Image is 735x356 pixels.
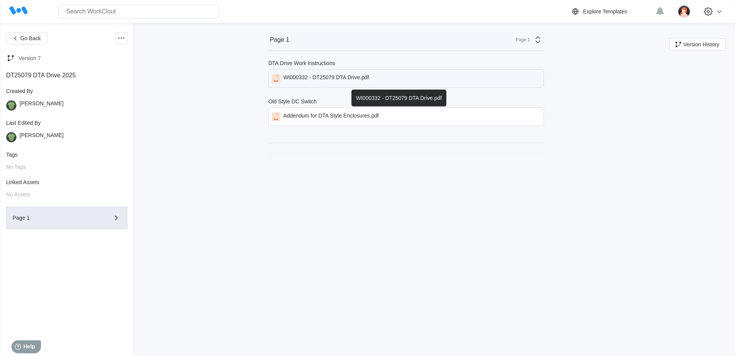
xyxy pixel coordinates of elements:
[678,5,691,18] img: user-2.png
[683,42,719,47] span: Version History
[6,164,127,170] div: No Tags
[6,88,127,94] div: Created By
[20,132,64,142] div: [PERSON_NAME]
[571,7,652,16] a: Explore Templates
[268,60,335,66] div: DTA Drive Work Instructions
[20,36,41,41] span: Go Back
[6,132,16,142] img: gator.png
[6,120,127,126] div: Last Edited By
[6,32,47,44] button: Go Back
[6,179,127,185] div: Linked Assets
[511,37,530,42] div: Page 1
[6,191,127,198] div: No Assets
[6,72,127,79] div: DT25079 DTA Drive 2025
[20,100,64,111] div: [PERSON_NAME]
[283,74,369,83] div: WI000332 - DT25079 DTA Drive.pdf
[268,98,317,105] div: Old Style DC Switch
[6,207,127,229] button: Page 1
[18,55,41,61] div: Version 7
[58,5,219,18] input: Search WorkClout
[6,152,127,158] div: Tags
[6,100,16,111] img: gator.png
[270,36,289,43] div: Page 1
[351,90,446,106] div: WI000332 - DT25079 DTA Drive.pdf
[283,113,379,121] div: Addendum for DTA Style Enclosures.pdf
[13,215,99,220] div: Page 1
[583,8,627,15] div: Explore Templates
[669,38,726,51] button: Version History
